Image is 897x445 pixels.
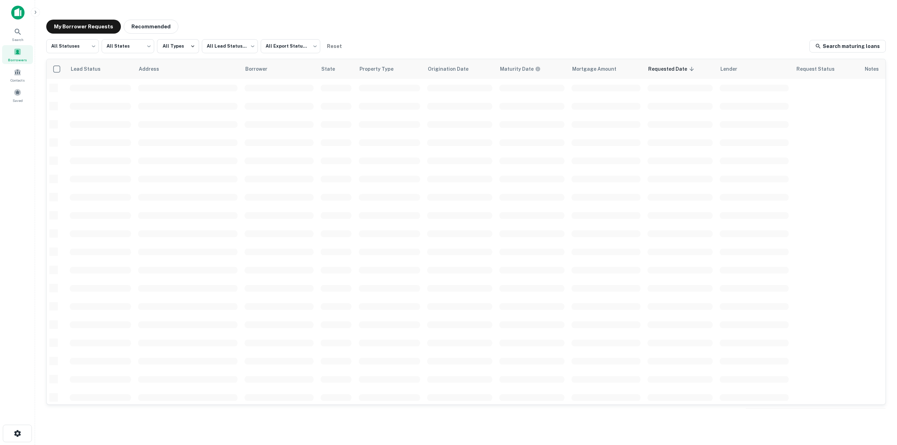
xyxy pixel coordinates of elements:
[46,20,121,34] button: My Borrower Requests
[796,65,844,73] span: Request Status
[2,86,33,105] a: Saved
[124,20,178,34] button: Recommended
[861,59,885,79] th: Notes
[8,57,27,63] span: Borrowers
[792,59,861,79] th: Request Status
[241,59,317,79] th: Borrower
[720,65,746,73] span: Lender
[500,65,541,73] div: Maturity dates displayed may be estimated. Please contact the lender for the most accurate maturi...
[355,59,424,79] th: Property Type
[245,65,276,73] span: Borrower
[70,65,110,73] span: Lead Status
[66,59,135,79] th: Lead Status
[716,59,792,79] th: Lender
[424,59,496,79] th: Origination Date
[157,39,199,53] button: All Types
[317,59,355,79] th: State
[46,37,99,55] div: All Statuses
[500,65,550,73] span: Maturity dates displayed may be estimated. Please contact the lender for the most accurate maturi...
[2,45,33,64] a: Borrowers
[135,59,241,79] th: Address
[202,37,258,55] div: All Lead Statuses
[139,65,168,73] span: Address
[323,39,345,53] button: Reset
[2,65,33,84] a: Contacts
[862,389,897,423] iframe: Chat Widget
[360,65,403,73] span: Property Type
[865,65,879,73] span: Notes
[500,65,534,73] h6: Maturity Date
[13,98,23,103] span: Saved
[568,59,644,79] th: Mortgage Amount
[572,65,625,73] span: Mortgage Amount
[496,59,568,79] th: Maturity dates displayed may be estimated. Please contact the lender for the most accurate maturi...
[11,6,25,20] img: capitalize-icon.png
[428,65,478,73] span: Origination Date
[102,37,154,55] div: All States
[809,40,886,53] a: Search maturing loans
[644,59,716,79] th: Requested Date
[12,37,23,42] span: Search
[321,65,344,73] span: State
[261,37,320,55] div: All Export Statuses
[648,65,696,73] span: Requested Date
[2,25,33,44] a: Search
[11,77,25,83] span: Contacts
